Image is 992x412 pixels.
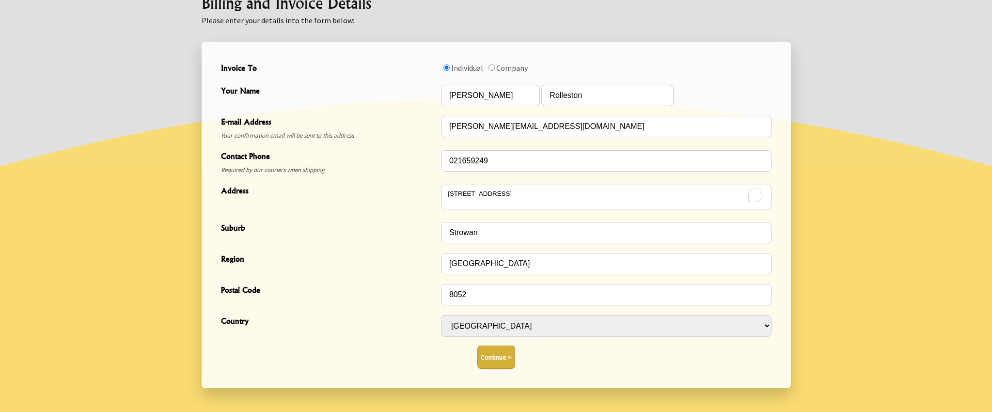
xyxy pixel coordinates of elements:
[541,85,674,106] input: Your Name
[441,85,540,106] input: Your Name
[441,284,772,305] input: Postal Code
[441,222,772,243] input: Suburb
[221,164,436,176] span: Required by our couriers when shipping
[441,185,772,209] textarea: To enrich screen reader interactions, please activate Accessibility in Grammarly extension settings
[451,63,483,73] label: Individual
[221,116,436,130] span: E-mail Address
[221,315,436,329] span: Country
[443,64,450,71] input: Invoice To
[477,346,515,369] button: Continue >
[441,150,772,172] input: Contact Phone
[221,284,436,298] span: Postal Code
[441,315,772,337] select: Country
[488,64,495,71] input: Invoice To
[221,85,436,99] span: Your Name
[441,116,772,137] input: E-mail Address
[221,150,436,164] span: Contact Phone
[496,63,528,73] label: Company
[221,62,436,76] span: Invoice To
[221,222,436,236] span: Suburb
[202,15,791,26] p: Please enter your details into the form below:
[441,253,772,274] input: Region
[221,130,436,142] span: Your confirmation email will be sent to this address
[221,185,436,199] span: Address
[221,253,436,267] span: Region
